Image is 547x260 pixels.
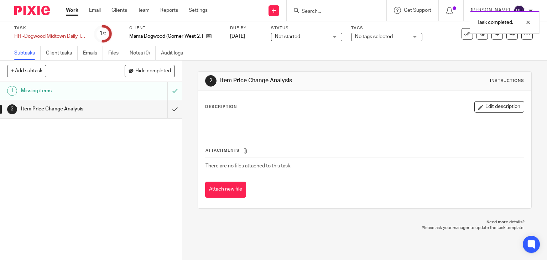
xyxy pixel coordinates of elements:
[21,85,114,96] h1: Missing items
[275,34,300,39] span: Not started
[271,25,342,31] label: Status
[477,19,513,26] p: Task completed.
[205,182,246,198] button: Attach new file
[14,25,85,31] label: Task
[130,46,156,60] a: Notes (0)
[205,149,240,152] span: Attachments
[21,104,114,114] h1: Item Price Change Analysis
[230,34,245,39] span: [DATE]
[205,225,525,231] p: Please ask your manager to update the task template.
[103,32,106,36] small: /2
[220,77,380,84] h1: Item Price Change Analysis
[230,25,262,31] label: Due by
[205,219,525,225] p: Need more details?
[138,7,150,14] a: Team
[66,7,78,14] a: Work
[189,7,208,14] a: Settings
[108,46,124,60] a: Files
[14,33,85,40] div: HH -Dogwood Midtown Daily Tasks - Monday
[14,6,50,15] img: Pixie
[99,30,106,38] div: 1
[111,7,127,14] a: Clients
[7,104,17,114] div: 2
[355,34,393,39] span: No tags selected
[129,25,221,31] label: Client
[205,163,291,168] span: There are no files attached to this task.
[514,5,525,16] img: svg%3E
[474,101,524,113] button: Edit description
[490,78,524,84] div: Instructions
[129,33,203,40] p: Mama Dogwood (Corner West 2, LLC)
[7,65,46,77] button: + Add subtask
[205,104,237,110] p: Description
[89,7,101,14] a: Email
[83,46,103,60] a: Emails
[46,46,78,60] a: Client tasks
[7,86,17,96] div: 1
[14,46,41,60] a: Subtasks
[125,65,175,77] button: Hide completed
[14,33,85,40] div: HH -Dogwood Midtown Daily Tasks - [DATE]
[135,68,171,74] span: Hide completed
[161,46,188,60] a: Audit logs
[160,7,178,14] a: Reports
[205,75,217,87] div: 2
